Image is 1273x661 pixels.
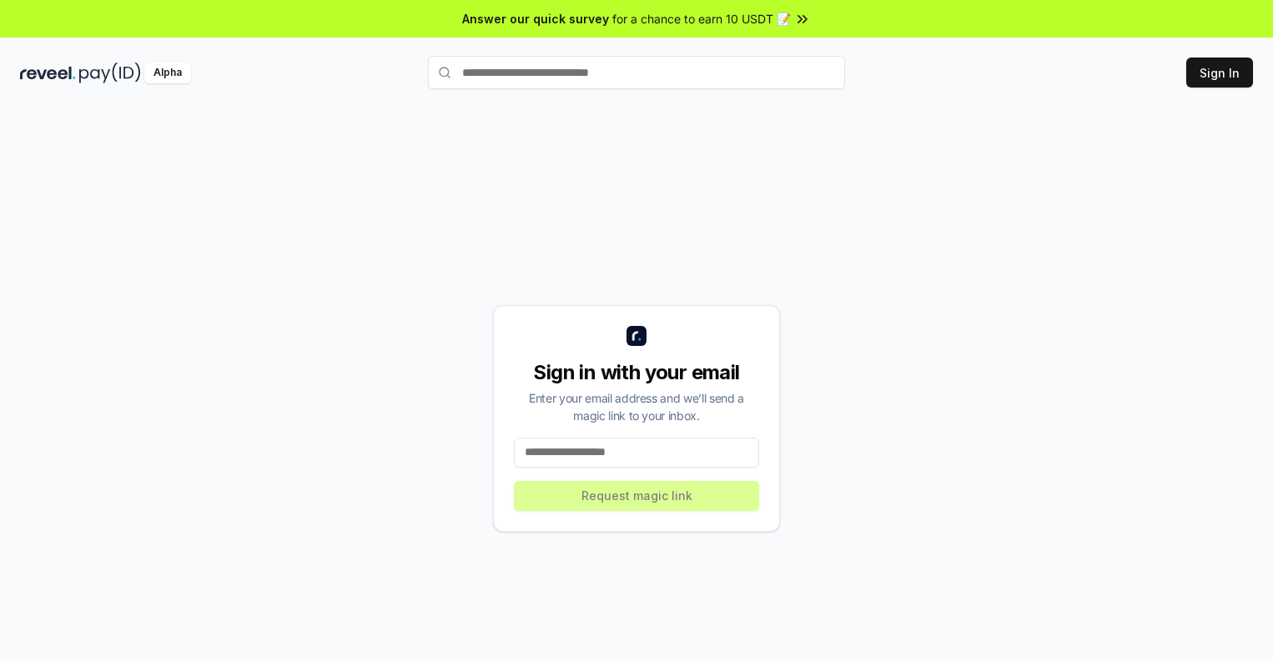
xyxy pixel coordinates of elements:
[20,63,76,83] img: reveel_dark
[79,63,141,83] img: pay_id
[626,326,647,346] img: logo_small
[144,63,191,83] div: Alpha
[514,389,759,424] div: Enter your email address and we’ll send a magic link to your inbox.
[612,10,791,28] span: for a chance to earn 10 USDT 📝
[1186,58,1253,88] button: Sign In
[462,10,609,28] span: Answer our quick survey
[514,359,759,386] div: Sign in with your email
